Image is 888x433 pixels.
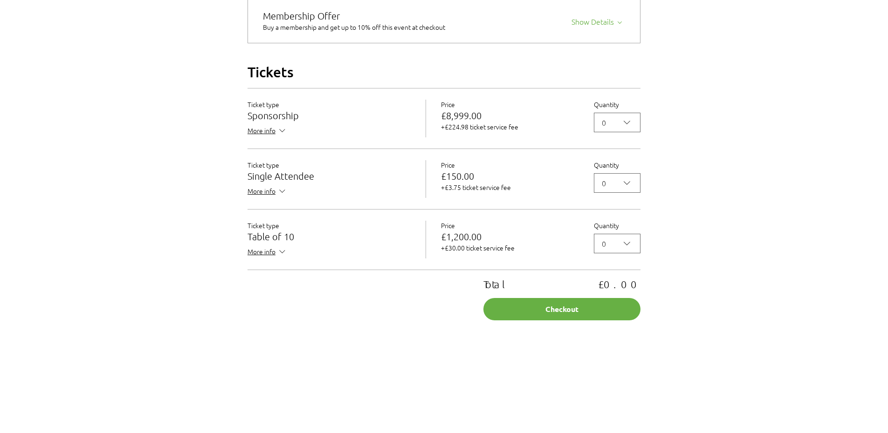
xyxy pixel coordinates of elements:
h3: Table of 10 [248,232,411,241]
p: +£30.00 ticket service fee [441,243,579,252]
p: Total [483,279,508,289]
span: Ticket type [248,221,279,230]
div: 0 [602,177,606,189]
label: Quantity [594,100,640,109]
div: Membership Offer [263,11,456,20]
button: More info [248,186,287,198]
p: £1,200.00 [441,232,579,241]
span: Price [441,221,455,230]
p: £0.00 [598,279,640,289]
div: 0 [602,238,606,249]
p: £8,999.00 [441,111,579,120]
span: Price [441,100,455,109]
button: More info [248,247,287,258]
div: Buy a membership and get up to 10% off this event at checkout [263,22,456,32]
button: Show Details [571,14,625,27]
p: £150.00 [441,171,579,181]
h2: Tickets [248,63,640,81]
label: Quantity [594,221,640,230]
span: Ticket type [248,160,279,169]
button: Checkout [483,298,640,320]
p: +£224.98 ticket service fee [441,122,579,131]
span: Ticket type [248,100,279,109]
h3: Sponsorship [248,111,411,120]
h3: Single Attendee [248,171,411,181]
label: Quantity [594,160,640,169]
p: +£3.75 ticket service fee [441,183,579,192]
div: 0 [602,117,606,128]
span: Price [441,160,455,169]
button: More info [248,126,287,137]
